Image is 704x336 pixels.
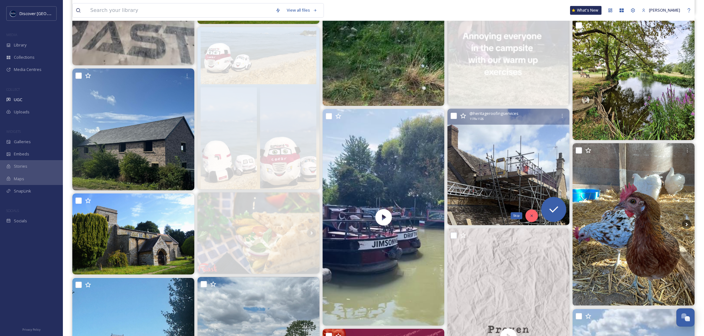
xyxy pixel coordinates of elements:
[570,6,601,15] a: What's New
[14,139,31,145] span: Galleries
[14,54,35,60] span: Collections
[6,208,19,213] span: SOCIALS
[639,4,683,16] a: [PERSON_NAME]
[197,27,319,189] img: Wir sind auch dort unterwegs wo andere Urlaub machen 🚛☀️🏝 #concordexpress #logistik #sonderfahrte...
[573,18,695,140] img: Happy Wednesday all, have a lovely day. #denford #northamptonshire #rivernene #countryside #captu...
[323,109,445,326] video: Even in uncertain times, there’s joy to be found in the sunshine and the company🌞 • • • #granduni...
[72,193,194,275] img: The next church of my 2014 52 churches project is St Catherine, Draughton. A tiny village out nea...
[14,97,22,103] span: UGC
[447,109,569,225] img: Thank you Thomas for the scaffolding ready to start the rear Collyweston roof of this Grade II li...
[469,111,518,117] span: @ heritageroofingservices
[6,32,17,37] span: MEDIA
[22,328,41,332] span: Privacy Policy
[197,192,319,274] img: Welcome to a new working week( well 3days for us) . Just a short one as we prepare for a mighty e...
[6,129,21,134] span: WIDGETS
[323,109,445,326] img: thumbnail
[511,212,522,219] div: Skip
[87,3,272,17] input: Search your library
[14,176,24,182] span: Maps
[469,117,484,121] span: 1179 x 1126
[284,4,320,16] a: View all files
[14,218,27,224] span: Socials
[676,308,695,327] button: Open Chat
[6,87,20,92] span: COLLECT
[649,7,680,13] span: [PERSON_NAME]
[14,109,30,115] span: Uploads
[573,143,695,306] img: Look at these two besties 👯‍♀️ #chickens #chickensofinstagram🐔 #poultry #towcester #bellplantation
[14,151,29,157] span: Embeds
[14,188,31,194] span: SnapLink
[22,325,41,333] a: Privacy Policy
[72,68,194,190] img: New natural Blue slates for this new build home in Lincolnshire. Heritage Roofing Services - Stam...
[19,10,77,16] span: Discover [GEOGRAPHIC_DATA]
[14,67,42,73] span: Media Centres
[10,10,16,17] img: Untitled%20design%20%282%29.png
[14,42,26,48] span: Library
[14,163,27,169] span: Stories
